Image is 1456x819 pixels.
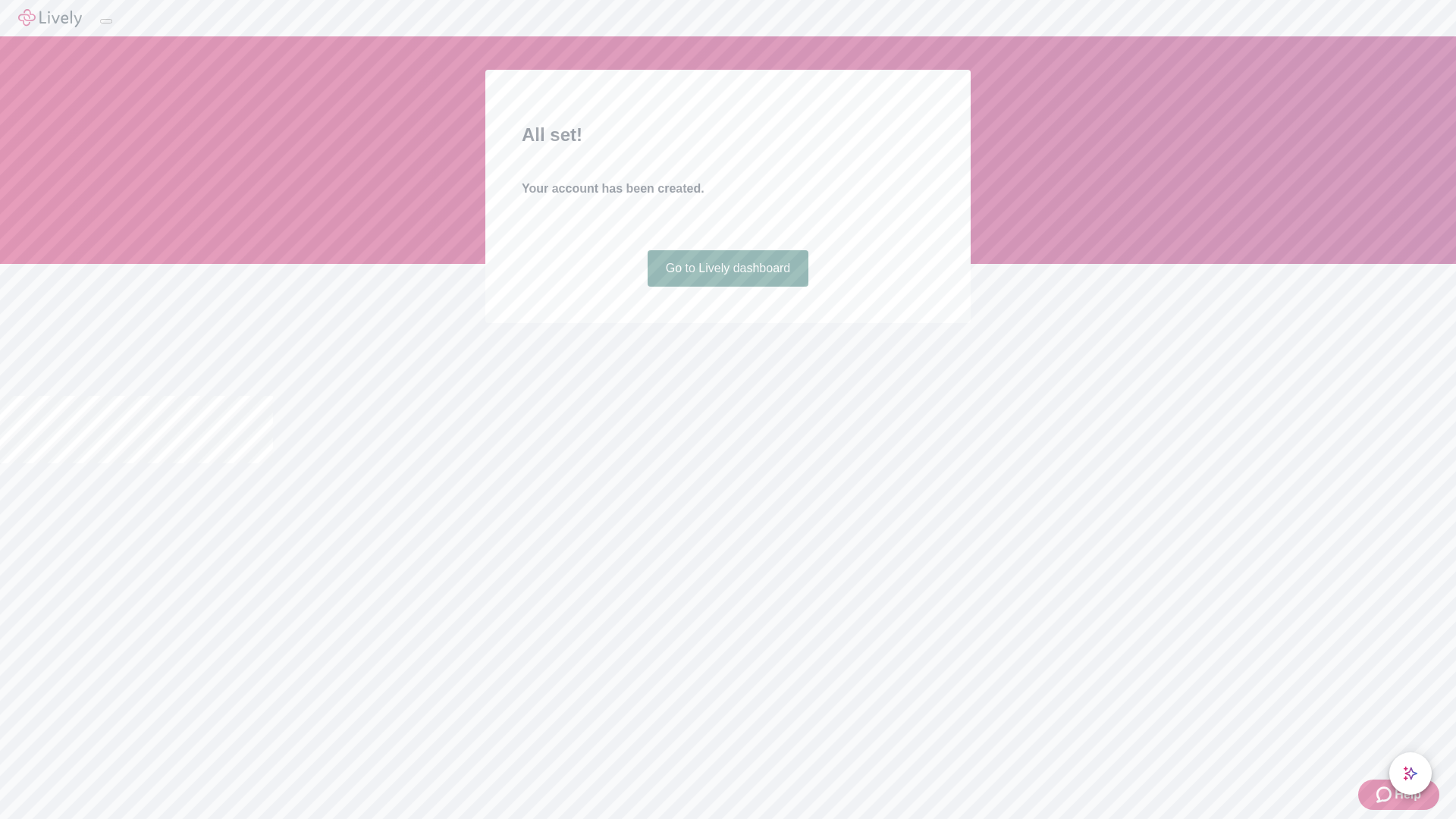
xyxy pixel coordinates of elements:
[1376,786,1395,804] svg: Zendesk support icon
[100,19,112,24] button: Log out
[648,250,809,287] a: Go to Lively dashboard
[1358,780,1439,810] button: Zendesk support iconHelp
[1389,752,1432,795] button: chat
[1403,766,1418,781] svg: Lively AI Assistant
[1395,786,1421,804] span: Help
[522,180,934,198] h4: Your account has been created.
[18,9,82,27] img: Lively
[522,121,934,149] h2: All set!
